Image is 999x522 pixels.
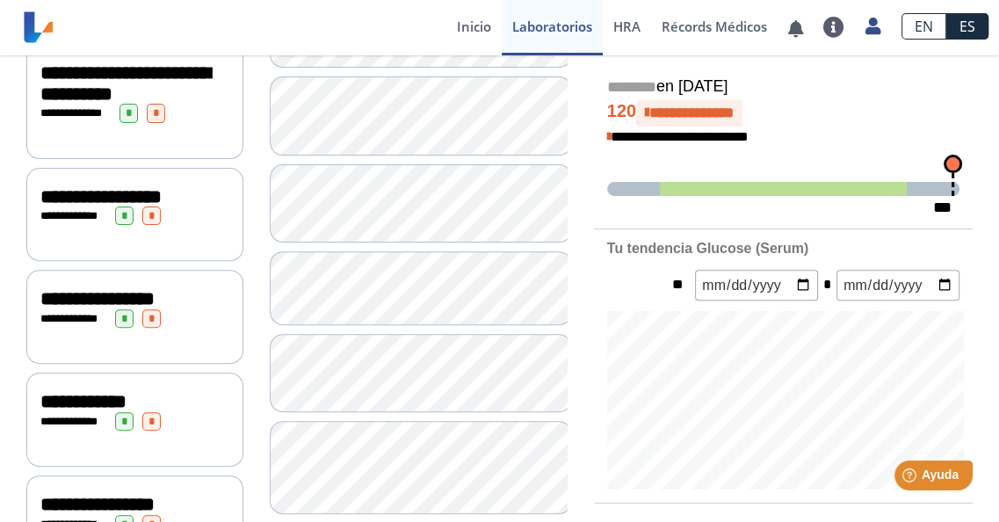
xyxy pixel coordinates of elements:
[843,453,980,503] iframe: Help widget launcher
[607,100,959,127] h4: 120
[695,270,818,301] input: mm/dd/yyyy
[901,13,946,40] a: EN
[836,270,959,301] input: mm/dd/yyyy
[607,241,808,256] b: Tu tendencia Glucose (Serum)
[607,77,959,98] h5: en [DATE]
[613,18,641,35] span: HRA
[946,13,988,40] a: ES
